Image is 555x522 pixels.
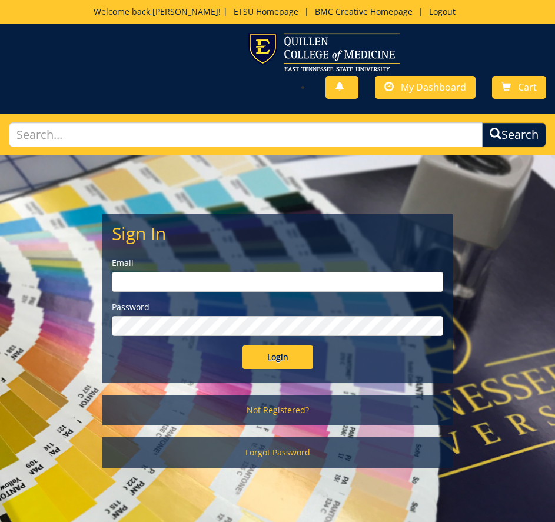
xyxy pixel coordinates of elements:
a: ETSU Homepage [228,6,304,17]
img: ETSU logo [248,33,400,71]
button: Search [482,122,546,148]
input: Login [242,345,313,369]
h2: Sign In [112,224,443,243]
a: [PERSON_NAME] [152,6,218,17]
a: BMC Creative Homepage [309,6,418,17]
a: Not Registered? [102,395,453,425]
a: Cart [492,76,546,99]
label: Password [112,301,443,313]
label: Email [112,257,443,269]
a: My Dashboard [375,76,476,99]
span: My Dashboard [401,81,466,94]
p: Welcome back, ! | | | [55,6,500,18]
input: Search... [9,122,483,148]
a: Logout [423,6,461,17]
span: Cart [518,81,537,94]
a: Forgot Password [102,437,453,468]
